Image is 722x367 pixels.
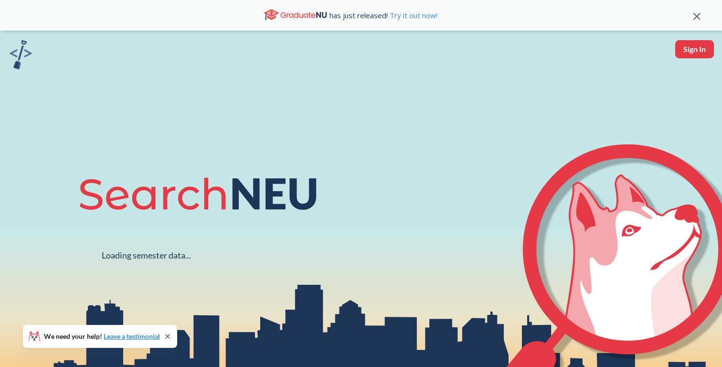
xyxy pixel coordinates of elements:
span: We need your help! [44,333,160,340]
a: sandbox logo [10,40,32,72]
div: Loading semester data... [102,250,191,261]
a: Try it out now! [388,11,437,20]
button: Sign In [675,40,714,58]
span: has just released! [329,10,437,21]
img: sandbox logo [10,40,32,69]
a: Leave a testimonial [104,332,160,340]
